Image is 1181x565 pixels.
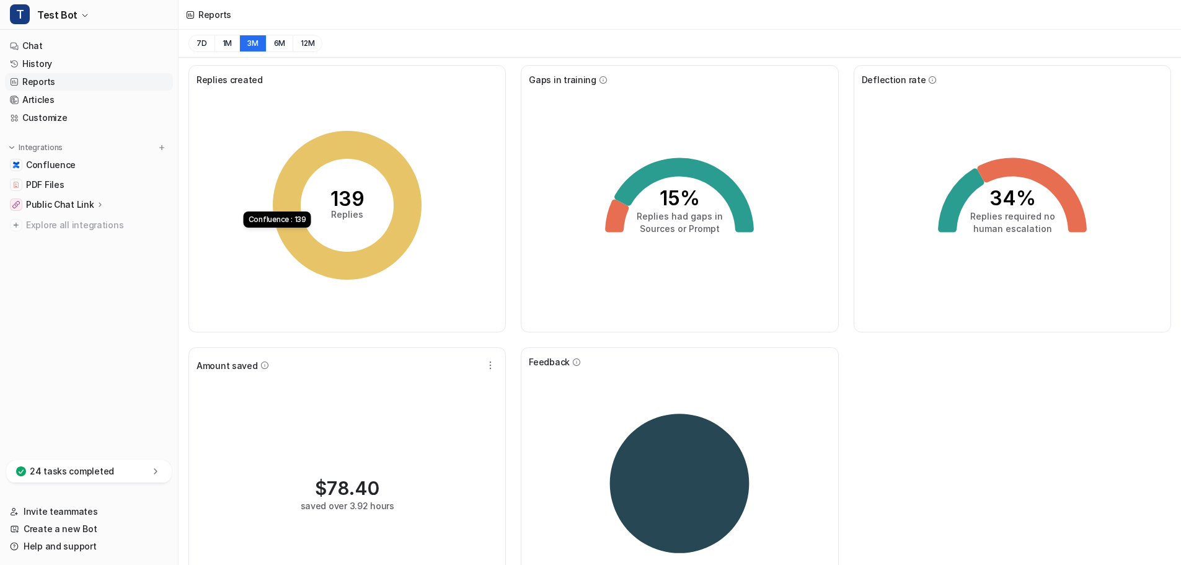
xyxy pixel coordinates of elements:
a: ConfluenceConfluence [5,156,173,174]
span: T [10,4,30,24]
button: 12M [293,35,322,52]
a: PDF FilesPDF Files [5,176,173,194]
a: Reports [5,73,173,91]
button: 6M [266,35,293,52]
img: Confluence [12,161,20,169]
div: $ [315,477,379,499]
span: Confluence [26,159,76,171]
div: saved over 3.92 hours [301,499,394,512]
img: menu_add.svg [157,143,166,152]
img: Public Chat Link [12,201,20,208]
p: Integrations [19,143,63,153]
span: Amount saved [197,359,258,372]
a: Chat [5,37,173,55]
button: 1M [215,35,240,52]
img: explore all integrations [10,219,22,231]
a: Help and support [5,538,173,555]
tspan: 15% [660,186,700,210]
span: 78.40 [327,477,379,499]
tspan: Replies required no [970,211,1055,221]
img: PDF Files [12,181,20,189]
a: History [5,55,173,73]
a: Invite teammates [5,503,173,520]
tspan: Replies [331,209,363,220]
tspan: Sources or Prompt [640,223,720,234]
tspan: Replies had gaps in [637,211,723,221]
span: Explore all integrations [26,215,168,235]
span: Deflection rate [862,73,926,86]
a: Explore all integrations [5,216,173,234]
span: Replies created [197,73,263,86]
a: Create a new Bot [5,520,173,538]
button: 7D [188,35,215,52]
span: Test Bot [37,6,77,24]
tspan: 34% [989,186,1035,210]
span: Gaps in training [529,73,596,86]
a: Articles [5,91,173,109]
img: expand menu [7,143,16,152]
button: Integrations [5,141,66,154]
p: 24 tasks completed [30,465,114,478]
tspan: 139 [330,187,365,211]
p: Public Chat Link [26,198,94,211]
div: Reports [198,8,231,21]
tspan: human escalation [973,223,1051,234]
span: Feedback [529,355,570,368]
button: 3M [239,35,266,52]
a: Customize [5,109,173,127]
span: PDF Files [26,179,64,191]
